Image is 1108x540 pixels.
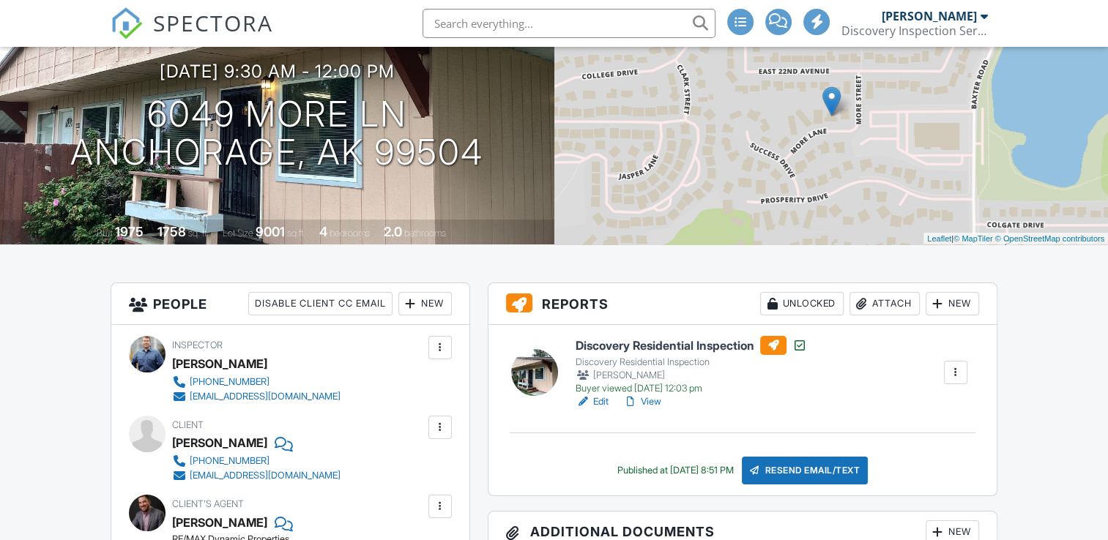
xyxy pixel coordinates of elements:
div: 1758 [157,224,186,239]
a: [EMAIL_ADDRESS][DOMAIN_NAME] [172,468,341,483]
div: Discovery Residential Inspection [576,356,807,368]
a: © OpenStreetMap contributors [995,234,1104,243]
div: Unlocked [760,292,844,315]
h3: [DATE] 9:30 am - 12:00 pm [160,61,395,81]
div: New [926,292,979,315]
div: 9001 [256,224,285,239]
span: SPECTORA [153,7,273,38]
span: bathrooms [404,228,446,239]
div: Discovery Inspection Services [841,23,988,38]
h3: People [111,283,469,325]
span: sq.ft. [287,228,305,239]
span: sq. ft. [188,228,209,239]
h6: Discovery Residential Inspection [576,336,807,355]
div: [PERSON_NAME] [576,368,807,383]
span: Client's Agent [172,498,244,509]
input: Search everything... [423,9,715,38]
h1: 6049 More Ln Anchorage, AK 99504 [70,95,483,173]
span: Inspector [172,340,223,350]
div: Resend Email/Text [742,457,868,484]
span: Built [97,228,113,239]
div: Disable Client CC Email [248,292,393,315]
div: [PERSON_NAME] [172,353,267,375]
div: Published at [DATE] 8:51 PM [617,465,733,476]
div: | [923,233,1108,245]
div: 4 [319,224,327,239]
a: Discovery Residential Inspection Discovery Residential Inspection [PERSON_NAME] Buyer viewed [DAT... [576,336,807,394]
div: Attach [849,292,920,315]
div: Buyer viewed [DATE] 12:03 pm [576,383,807,394]
span: bedrooms [330,228,370,239]
a: SPECTORA [111,20,273,50]
div: 2.0 [384,224,402,239]
a: Leaflet [927,234,951,243]
div: 1975 [115,224,144,239]
a: © MapTiler [953,234,993,243]
h3: Reports [488,283,997,325]
div: New [398,292,452,315]
a: [PHONE_NUMBER] [172,454,341,468]
div: [EMAIL_ADDRESS][DOMAIN_NAME] [190,470,341,481]
span: Client [172,419,204,430]
div: [PHONE_NUMBER] [190,455,269,467]
img: The Best Home Inspection Software - Spectora [111,7,143,40]
a: [PERSON_NAME] [172,511,267,533]
a: [EMAIL_ADDRESS][DOMAIN_NAME] [172,389,341,404]
div: [EMAIL_ADDRESS][DOMAIN_NAME] [190,391,341,402]
a: View [623,394,661,409]
div: [PHONE_NUMBER] [190,376,269,388]
span: Lot Size [223,228,253,239]
a: Edit [576,394,609,409]
a: [PHONE_NUMBER] [172,375,341,389]
div: [PERSON_NAME] [882,9,977,23]
div: [PERSON_NAME] [172,432,267,454]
